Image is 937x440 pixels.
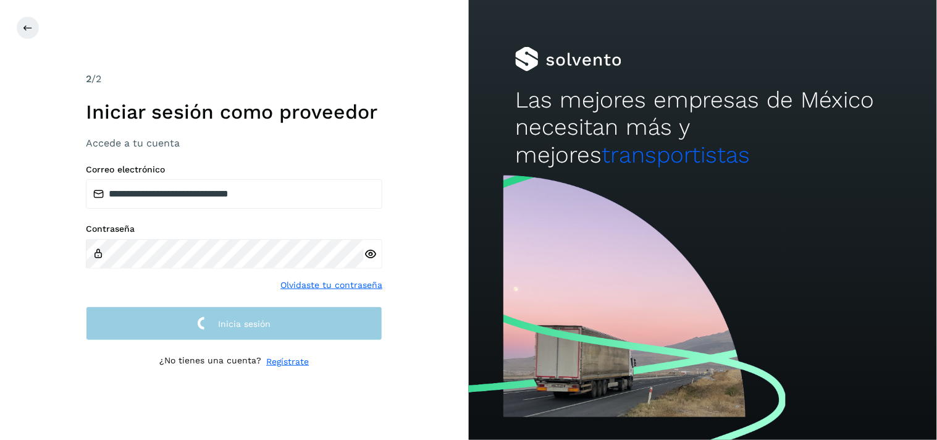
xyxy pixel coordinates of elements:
button: Inicia sesión [86,307,382,341]
a: Olvidaste tu contraseña [280,279,382,292]
label: Correo electrónico [86,164,382,175]
label: Contraseña [86,224,382,234]
h1: Iniciar sesión como proveedor [86,100,382,124]
span: Inicia sesión [218,319,271,328]
p: ¿No tienes una cuenta? [159,355,261,368]
span: 2 [86,73,91,85]
h2: Las mejores empresas de México necesitan más y mejores [515,87,890,169]
a: Regístrate [266,355,309,368]
div: /2 [86,72,382,87]
span: transportistas [602,142,750,168]
h3: Accede a tu cuenta [86,137,382,149]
